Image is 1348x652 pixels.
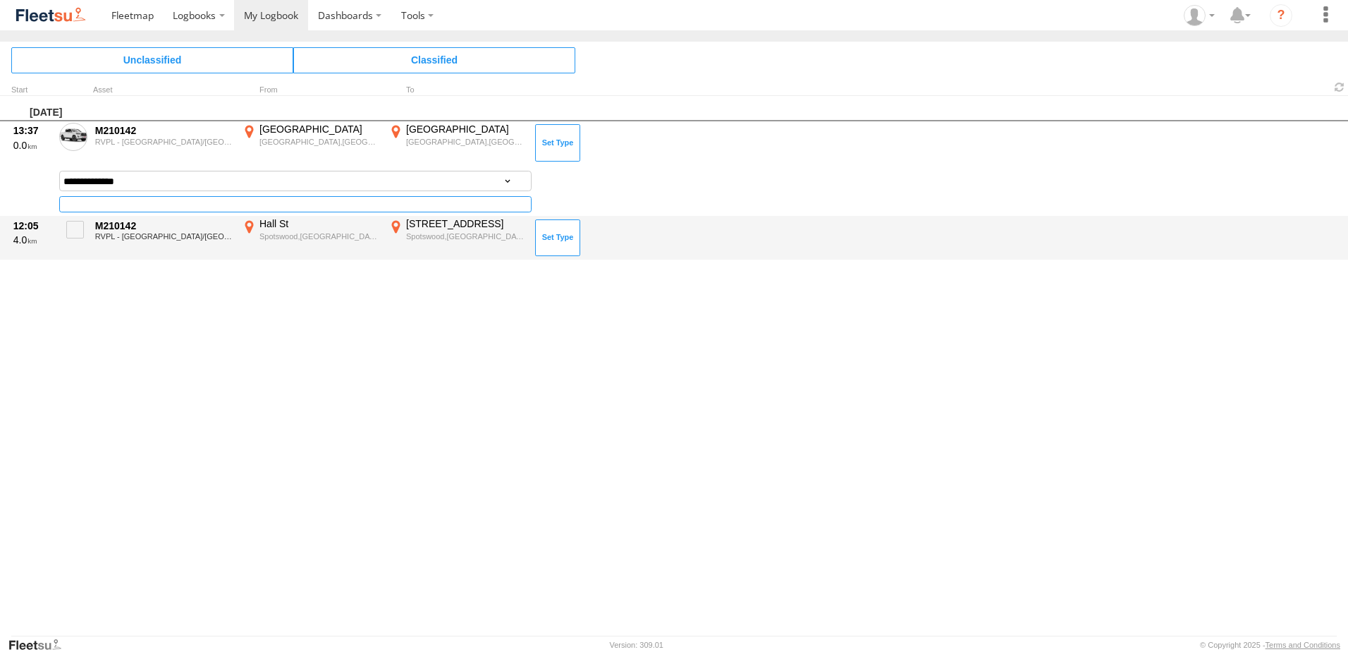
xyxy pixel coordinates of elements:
[1331,80,1348,94] span: Refresh
[1270,4,1292,27] i: ?
[11,87,54,94] div: Click to Sort
[406,123,525,135] div: [GEOGRAPHIC_DATA]
[293,47,575,73] span: Click to view Classified Trips
[406,217,525,230] div: [STREET_ADDRESS]
[95,219,232,232] div: M210142
[14,6,87,25] img: fleetsu-logo-horizontal.svg
[13,124,51,137] div: 13:37
[95,124,232,137] div: M210142
[13,139,51,152] div: 0.0
[93,87,234,94] div: Asset
[1200,641,1340,649] div: © Copyright 2025 -
[259,217,379,230] div: Hall St
[406,137,525,147] div: [GEOGRAPHIC_DATA],[GEOGRAPHIC_DATA]
[240,217,381,258] label: Click to View Event Location
[8,638,73,652] a: Visit our Website
[240,123,381,164] label: Click to View Event Location
[386,217,527,258] label: Click to View Event Location
[535,219,580,256] button: Click to Set
[259,123,379,135] div: [GEOGRAPHIC_DATA]
[240,87,381,94] div: From
[1266,641,1340,649] a: Terms and Conditions
[386,123,527,164] label: Click to View Event Location
[259,137,379,147] div: [GEOGRAPHIC_DATA],[GEOGRAPHIC_DATA]
[1179,5,1220,26] div: Anthony Winton
[13,234,51,246] div: 4.0
[610,641,663,649] div: Version: 309.01
[259,231,379,241] div: Spotswood,[GEOGRAPHIC_DATA]
[95,232,232,241] div: RVPL - [GEOGRAPHIC_DATA]/[GEOGRAPHIC_DATA]/[GEOGRAPHIC_DATA]
[11,47,293,73] span: Click to view Unclassified Trips
[13,219,51,232] div: 12:05
[95,138,232,146] div: RVPL - [GEOGRAPHIC_DATA]/[GEOGRAPHIC_DATA]/[GEOGRAPHIC_DATA]
[535,124,580,161] button: Click to Set
[406,231,525,241] div: Spotswood,[GEOGRAPHIC_DATA]
[386,87,527,94] div: To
